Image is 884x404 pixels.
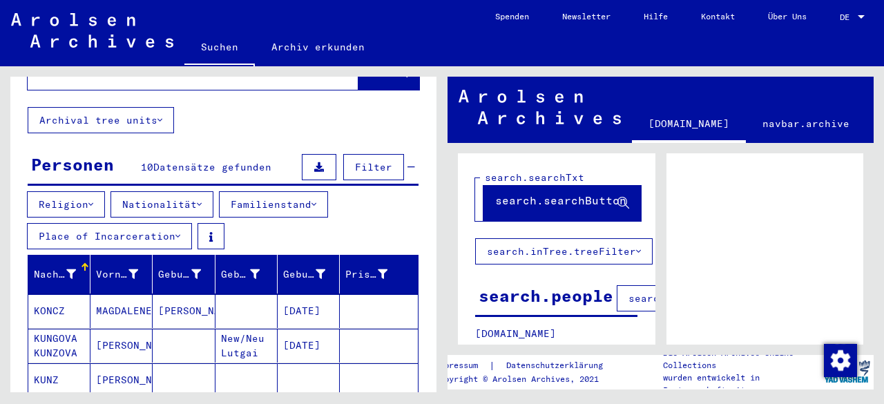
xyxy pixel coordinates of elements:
mat-cell: [PERSON_NAME] [90,363,153,397]
img: yv_logo.png [821,354,873,389]
mat-header-cell: Geburt‏ [215,255,278,294]
div: Prisoner # [345,267,387,282]
div: Nachname [34,263,93,285]
mat-cell: New/Neu Lutgai [215,329,278,363]
a: Datenschutzerklärung [495,358,619,373]
mat-header-cell: Nachname [28,255,90,294]
div: Geburtsdatum [283,267,325,282]
a: Impressum [434,358,489,373]
div: Geburtsdatum [283,263,343,285]
a: navbar.archive [746,107,866,140]
mat-cell: [DATE] [278,294,340,328]
img: Arolsen_neg.svg [459,90,621,124]
div: Vorname [96,267,138,282]
mat-header-cell: Geburtsname [153,255,215,294]
button: Familienstand [219,191,328,218]
button: Archival tree units [28,107,174,133]
mat-header-cell: Geburtsdatum [278,255,340,294]
img: Arolsen_neg.svg [11,13,173,48]
div: | [434,358,619,373]
button: Filter [343,154,404,180]
span: Datensätze gefunden [153,161,271,173]
div: Nachname [34,267,76,282]
a: Archiv erkunden [255,30,381,64]
p: Copyright © Arolsen Archives, 2021 [434,373,619,385]
mat-cell: MAGDALENE [90,294,153,328]
mat-cell: [PERSON_NAME] [153,294,215,328]
div: Geburtsname [158,263,218,285]
span: search.searchButton [495,193,626,207]
span: Filter [355,161,392,173]
div: Personen [31,152,114,177]
p: wurden entwickelt in Partnerschaft mit [663,372,820,396]
span: search.columnFilter.filter [628,292,789,305]
img: Zustimmung ändern [824,344,857,377]
mat-cell: KUNZ [28,363,90,397]
button: Nationalität [110,191,213,218]
button: Religion [27,191,105,218]
mat-cell: KONCZ [28,294,90,328]
span: 10 [141,161,153,173]
mat-cell: [PERSON_NAME] [90,329,153,363]
div: Vorname [96,263,155,285]
p: [DOMAIN_NAME] [475,327,637,341]
mat-cell: KUNGOVA KUNZOVA [28,329,90,363]
div: Geburt‏ [221,263,277,285]
mat-header-cell: Prisoner # [340,255,418,294]
button: search.searchButton [483,178,641,221]
a: [DOMAIN_NAME] [632,107,746,143]
mat-label: search.searchTxt [485,171,584,184]
a: Suchen [184,30,255,66]
button: search.columnFilter.filter [617,285,801,311]
span: DE [840,12,855,22]
button: Place of Incarceration [27,223,192,249]
mat-header-cell: Vorname [90,255,153,294]
div: Geburt‏ [221,267,260,282]
div: search.people [479,283,613,308]
button: search.inTree.treeFilter [475,238,653,264]
div: Geburtsname [158,267,200,282]
mat-cell: [DATE] [278,329,340,363]
div: Prisoner # [345,263,405,285]
p: Die Arolsen Archives Online-Collections [663,347,820,372]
